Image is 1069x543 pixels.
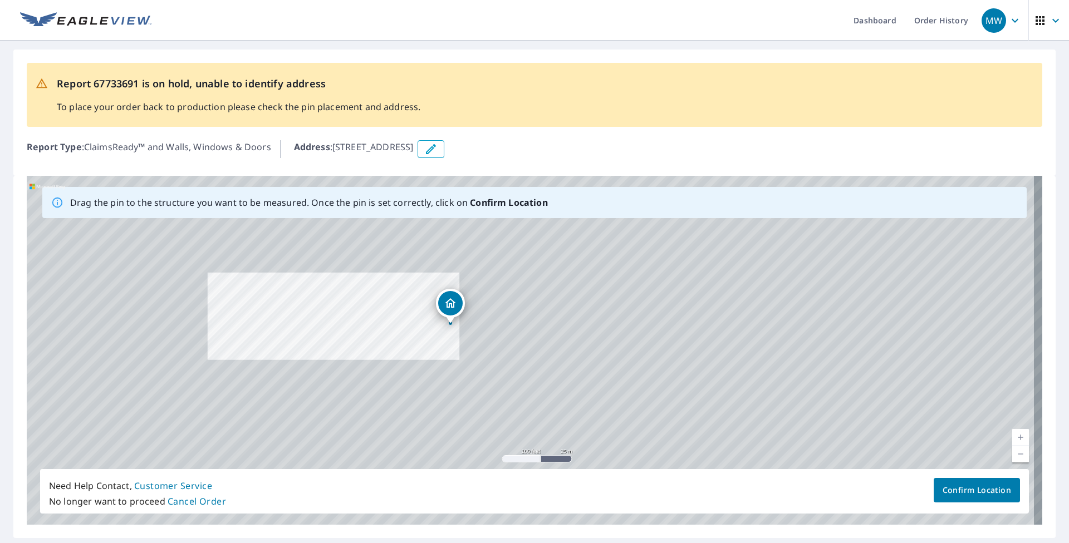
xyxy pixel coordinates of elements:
[294,140,414,158] p: : [STREET_ADDRESS]
[1012,429,1029,446] a: Current Level 18, Zoom In
[934,478,1020,502] button: Confirm Location
[982,8,1006,33] div: MW
[49,478,226,493] p: Need Help Contact,
[943,483,1011,497] span: Confirm Location
[57,100,420,113] p: To place your order back to production please check the pin placement and address.
[1012,446,1029,462] a: Current Level 18, Zoom Out
[436,289,465,323] div: Dropped pin, building 1, Residential property, 2444 Springmill Rd Mansfield, OH 44903
[470,196,547,209] b: Confirm Location
[27,140,271,158] p: : ClaimsReady™ and Walls, Windows & Doors
[27,141,82,153] b: Report Type
[20,12,151,29] img: EV Logo
[134,478,212,493] button: Customer Service
[294,141,330,153] b: Address
[57,76,420,91] p: Report 67733691 is on hold, unable to identify address
[70,196,548,209] p: Drag the pin to the structure you want to be measured. Once the pin is set correctly, click on
[168,493,227,509] button: Cancel Order
[49,493,226,509] p: No longer want to proceed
